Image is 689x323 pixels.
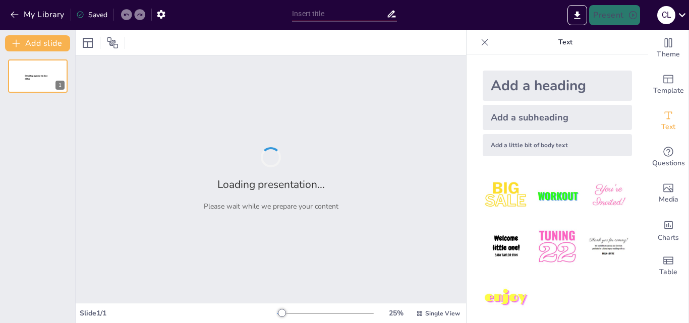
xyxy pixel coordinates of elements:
button: Present [589,5,640,25]
span: Questions [652,158,685,169]
span: Template [653,85,684,96]
span: Media [659,194,678,205]
span: Charts [658,232,679,243]
span: Sendsteps presentation editor [25,75,47,80]
p: Please wait while we prepare your content [204,202,338,211]
span: Theme [657,49,680,60]
img: 2.jpeg [534,172,581,219]
div: Saved [76,10,107,20]
div: Add charts and graphs [648,212,688,248]
img: 5.jpeg [534,223,581,270]
div: Add a little bit of body text [483,134,632,156]
button: C L [657,5,675,25]
button: My Library [8,7,69,23]
button: Export to PowerPoint [567,5,587,25]
span: Text [661,121,675,133]
span: Table [659,267,677,278]
div: 1 [55,81,65,90]
img: 6.jpeg [585,223,632,270]
div: Add a subheading [483,105,632,130]
div: Add images, graphics, shapes or video [648,175,688,212]
span: Position [106,37,119,49]
div: C L [657,6,675,24]
span: Single View [425,309,460,317]
div: Change the overall theme [648,30,688,67]
div: Layout [80,35,96,51]
div: Get real-time input from your audience [648,139,688,175]
p: Text [493,30,638,54]
input: Insert title [292,7,386,21]
h2: Loading presentation... [217,177,325,191]
img: 7.jpeg [483,275,530,321]
img: 1.jpeg [483,172,530,219]
button: Add slide [5,35,70,51]
div: Add text boxes [648,103,688,139]
div: Slide 1 / 1 [80,308,277,318]
img: 3.jpeg [585,172,632,219]
div: Add a heading [483,71,632,101]
div: Add ready made slides [648,67,688,103]
div: 1 [8,59,68,93]
img: 4.jpeg [483,223,530,270]
div: 25 % [384,308,408,318]
div: Add a table [648,248,688,284]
